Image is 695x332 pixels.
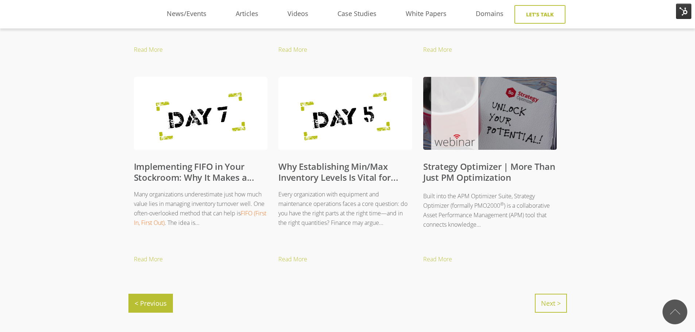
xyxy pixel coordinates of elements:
[128,294,173,313] a: < Previous
[221,8,273,19] a: Articles
[134,77,268,156] img: Implementing FIFO in Your Stockroom: Why It Makes a Difference
[391,8,461,19] a: White Papers
[514,5,565,24] a: Let's Talk
[461,8,518,19] a: Domains
[134,44,279,55] a: Read More
[423,191,557,230] p: Built into the APM Optimizer Suite, Strategy Optimizer (formally PMO2000 ) is a collaborative Ass...
[423,77,557,156] img: Strategy Optimizer | More Than Just PM Optimization
[278,44,423,55] a: Read More
[423,254,568,265] a: Read More
[134,160,254,183] a: Implementing FIFO in Your Stockroom: Why It Makes a...
[676,4,691,19] img: HubSpot Tools Menu Toggle
[500,201,504,207] sup: ®
[278,254,423,265] a: Read More
[535,294,567,313] a: Next >
[278,77,412,156] img: Why Establishing Min/Max Inventory Levels Is Vital for Asset Management
[423,44,568,55] a: Read More
[273,8,323,19] a: Videos
[278,190,412,228] p: Every organization with equipment and maintenance operations faces a core question: do you have t...
[423,160,555,183] a: Strategy Optimizer | More Than Just PM Optimization
[152,8,221,19] a: News/Events
[278,160,398,183] a: Why Establishing Min/Max Inventory Levels Is Vital for...
[323,8,391,19] a: Case Studies
[134,190,268,228] p: Many organizations underestimate just how much value lies in managing inventory turnover well. On...
[134,254,279,265] a: Read More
